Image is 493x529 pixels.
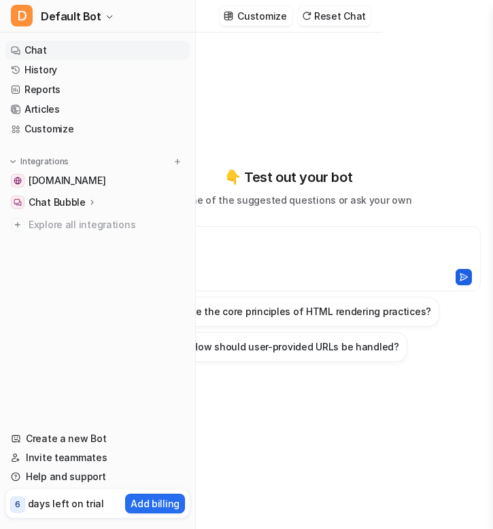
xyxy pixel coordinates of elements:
[131,496,180,511] p: Add billing
[5,429,190,448] a: Create a new Bot
[165,193,411,207] p: Use one of the suggested questions or ask your own
[191,340,399,354] h3: How should user-provided URLs be handled?
[237,9,286,23] p: Customize
[14,198,22,206] img: Chat Bubble
[169,332,407,362] button: How should user-provided URLs be handled?How should user-provided URLs be handled?
[5,41,190,60] a: Chat
[29,196,86,209] p: Chat Bubble
[5,171,190,190] a: velasco810.github.io[DOMAIN_NAME]
[11,218,24,232] img: explore all integrations
[5,60,190,79] a: History
[5,120,190,139] a: Customize
[5,215,190,234] a: Explore all integrations
[8,157,18,166] img: expand menu
[41,7,101,26] span: Default Bot
[29,214,184,236] span: Explore all integrations
[28,496,104,511] p: days left on trial
[5,155,73,168] button: Integrations
[224,11,233,21] img: customize
[5,100,190,119] a: Articles
[137,297,439,327] button: What are the core principles of HTML rendering practices?What are the core principles of HTML ren...
[220,6,292,26] button: Customize
[15,498,20,511] p: 6
[5,467,190,486] a: Help and support
[5,448,190,467] a: Invite teammates
[20,156,69,167] p: Integrations
[298,6,371,26] button: Reset Chat
[125,494,185,513] button: Add billing
[5,80,190,99] a: Reports
[302,11,311,21] img: reset
[14,177,22,185] img: velasco810.github.io
[11,5,33,26] span: D
[224,167,352,187] p: 👇 Test out your bot
[29,174,105,187] span: [DOMAIN_NAME]
[173,157,182,166] img: menu_add.svg
[159,304,431,318] h3: What are the core principles of HTML rendering practices?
